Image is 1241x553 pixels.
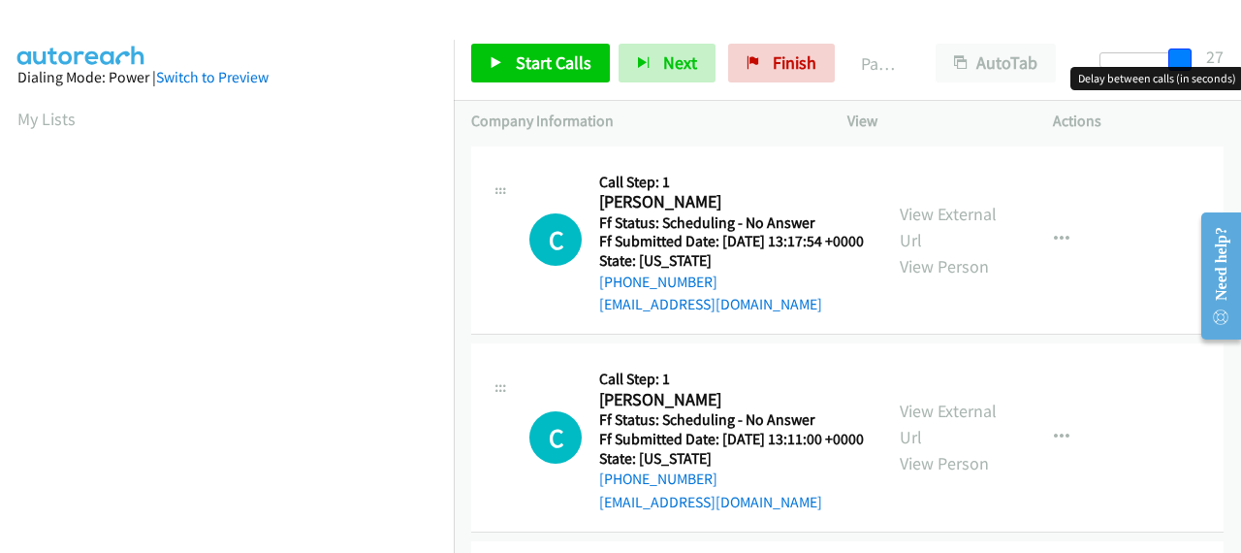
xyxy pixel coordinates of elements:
[1186,199,1241,353] iframe: Resource Center
[900,452,989,474] a: View Person
[529,411,582,464] div: The call is yet to be attempted
[599,273,717,291] a: [PHONE_NUMBER]
[529,213,582,266] div: The call is yet to be attempted
[599,191,858,213] h2: [PERSON_NAME]
[599,449,864,469] h5: State: [US_STATE]
[847,110,1018,133] p: View
[599,213,864,233] h5: Ff Status: Scheduling - No Answer
[471,110,812,133] p: Company Information
[516,51,591,74] span: Start Calls
[529,213,582,266] h1: C
[599,410,864,430] h5: Ff Status: Scheduling - No Answer
[599,389,858,411] h2: [PERSON_NAME]
[599,173,864,192] h5: Call Step: 1
[599,470,717,488] a: [PHONE_NUMBER]
[900,203,997,251] a: View External Url
[599,295,822,313] a: [EMAIL_ADDRESS][DOMAIN_NAME]
[17,66,436,89] div: Dialing Mode: Power |
[861,50,901,77] p: Paused
[619,44,716,82] button: Next
[900,255,989,277] a: View Person
[599,430,864,449] h5: Ff Submitted Date: [DATE] 13:11:00 +0000
[663,51,697,74] span: Next
[471,44,610,82] a: Start Calls
[1206,44,1224,70] div: 27
[599,232,864,251] h5: Ff Submitted Date: [DATE] 13:17:54 +0000
[599,251,864,271] h5: State: [US_STATE]
[529,411,582,464] h1: C
[156,68,269,86] a: Switch to Preview
[17,108,76,130] a: My Lists
[1053,110,1224,133] p: Actions
[936,44,1056,82] button: AutoTab
[728,44,835,82] a: Finish
[599,370,864,389] h5: Call Step: 1
[900,400,997,448] a: View External Url
[599,493,822,511] a: [EMAIL_ADDRESS][DOMAIN_NAME]
[773,51,816,74] span: Finish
